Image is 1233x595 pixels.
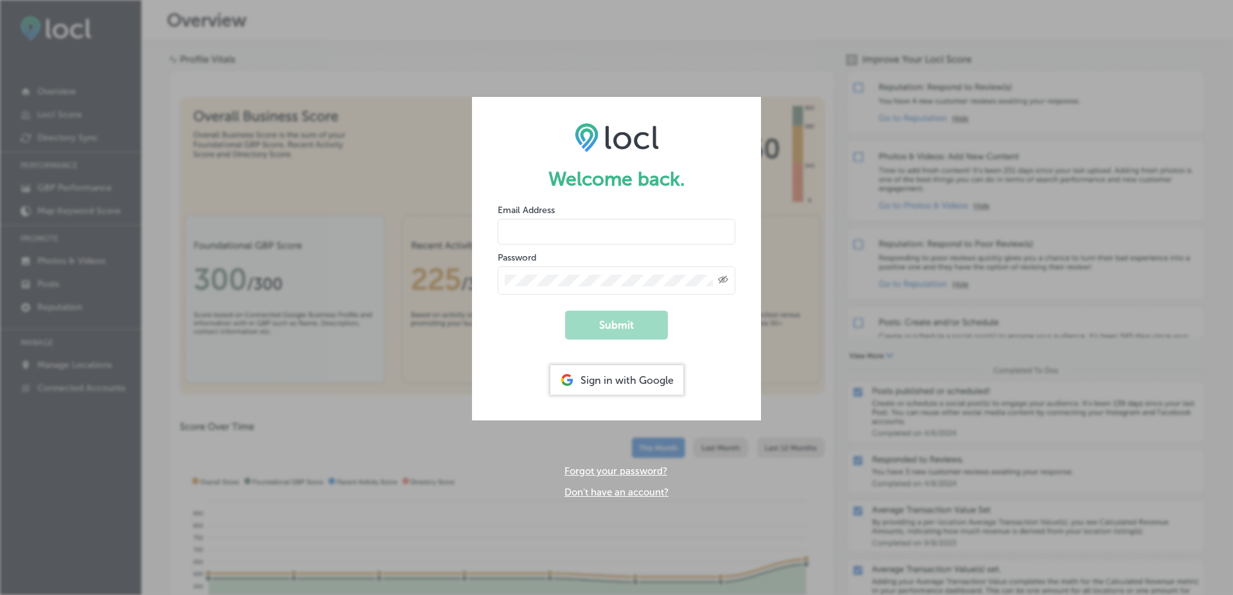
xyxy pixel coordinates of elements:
label: Password [498,252,536,263]
div: Sign in with Google [550,365,683,395]
h1: Welcome back. [498,168,735,191]
a: Don't have an account? [564,487,669,498]
span: Toggle password visibility [718,275,728,286]
label: Email Address [498,205,555,216]
img: LOCL logo [575,123,659,152]
button: Submit [565,311,668,340]
a: Forgot your password? [564,465,667,477]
